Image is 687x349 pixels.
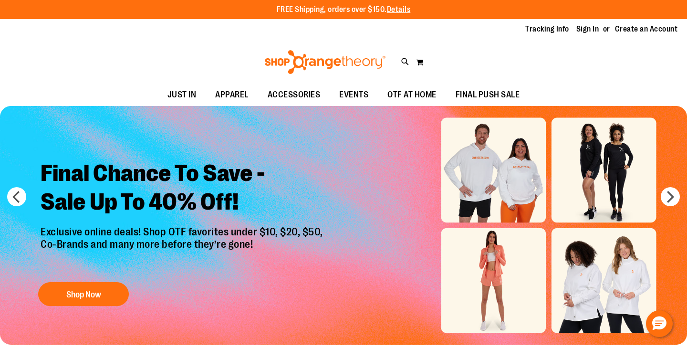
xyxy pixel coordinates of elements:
[158,84,206,106] a: JUST IN
[661,187,680,206] button: next
[33,152,333,311] a: Final Chance To Save -Sale Up To 40% Off! Exclusive online deals! Shop OTF favorites under $10, $...
[268,84,321,106] span: ACCESSORIES
[456,84,520,106] span: FINAL PUSH SALE
[646,310,673,337] button: Hello, have a question? Let’s chat.
[615,24,678,34] a: Create an Account
[167,84,197,106] span: JUST IN
[263,50,387,74] img: Shop Orangetheory
[576,24,599,34] a: Sign In
[277,4,411,15] p: FREE Shipping, orders over $150.
[387,84,437,106] span: OTF AT HOME
[38,282,129,306] button: Shop Now
[525,24,569,34] a: Tracking Info
[258,84,330,106] a: ACCESSORIES
[206,84,258,106] a: APPAREL
[446,84,530,106] a: FINAL PUSH SALE
[330,84,378,106] a: EVENTS
[378,84,446,106] a: OTF AT HOME
[387,5,411,14] a: Details
[33,226,333,273] p: Exclusive online deals! Shop OTF favorites under $10, $20, $50, Co-Brands and many more before th...
[215,84,249,106] span: APPAREL
[33,152,333,226] h2: Final Chance To Save - Sale Up To 40% Off!
[7,187,26,206] button: prev
[339,84,368,106] span: EVENTS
